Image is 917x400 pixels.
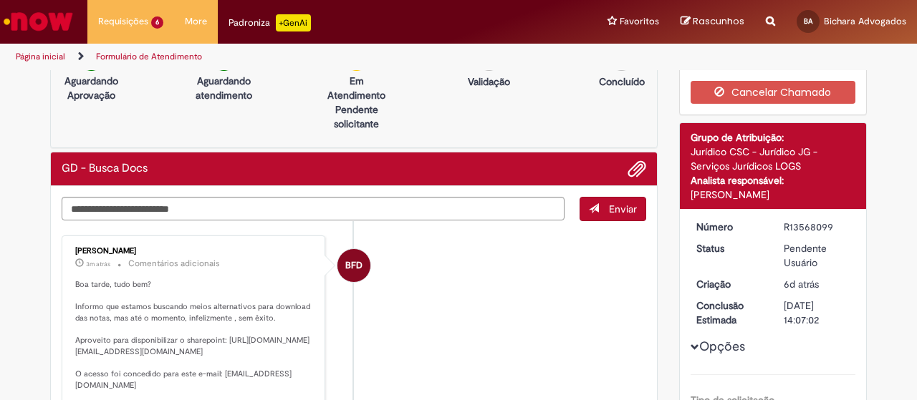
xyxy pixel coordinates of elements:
[686,220,774,234] dt: Número
[151,16,163,29] span: 6
[345,248,363,283] span: BFD
[468,74,510,89] p: Validação
[16,51,65,62] a: Página inicial
[784,278,819,291] span: 6d atrás
[86,260,110,268] span: 3m atrás
[185,14,207,29] span: More
[337,249,370,282] div: Beatriz Florio De Jesus
[691,130,856,145] div: Grupo de Atribuição:
[322,74,391,102] p: Em Atendimento
[686,241,774,255] dt: Status
[609,203,637,215] span: Enviar
[804,16,812,26] span: BA
[784,277,850,291] div: 25/09/2025 17:06:06
[691,173,856,187] div: Analista responsável:
[189,74,259,102] p: Aguardando atendimento
[229,14,311,31] div: Padroniza
[322,102,391,131] p: Pendente solicitante
[784,298,850,327] div: [DATE] 14:07:02
[784,241,850,270] div: Pendente Usuário
[784,278,819,291] time: 25/09/2025 17:06:06
[580,197,646,221] button: Enviar
[11,44,600,70] ul: Trilhas de página
[75,247,314,255] div: [PERSON_NAME]
[691,81,856,104] button: Cancelar Chamado
[686,277,774,291] dt: Criação
[1,7,75,36] img: ServiceNow
[691,187,856,202] div: [PERSON_NAME]
[57,74,126,102] p: Aguardando Aprovação
[681,15,744,29] a: Rascunhos
[691,145,856,173] div: Jurídico CSC - Jurídico JG - Serviços Jurídicos LOGS
[784,220,850,234] div: R13568099
[824,15,906,27] span: Bichara Advogados
[86,260,110,268] time: 01/10/2025 15:14:42
[686,298,774,327] dt: Conclusão Estimada
[620,14,659,29] span: Favoritos
[693,14,744,28] span: Rascunhos
[599,74,645,89] p: Concluído
[62,162,148,175] h2: GD - Busca Docs Histórico de tíquete
[128,258,220,270] small: Comentários adicionais
[276,14,311,31] p: +GenAi
[96,51,202,62] a: Formulário de Atendimento
[628,160,646,178] button: Adicionar anexos
[62,197,565,220] textarea: Digite sua mensagem aqui...
[98,14,148,29] span: Requisições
